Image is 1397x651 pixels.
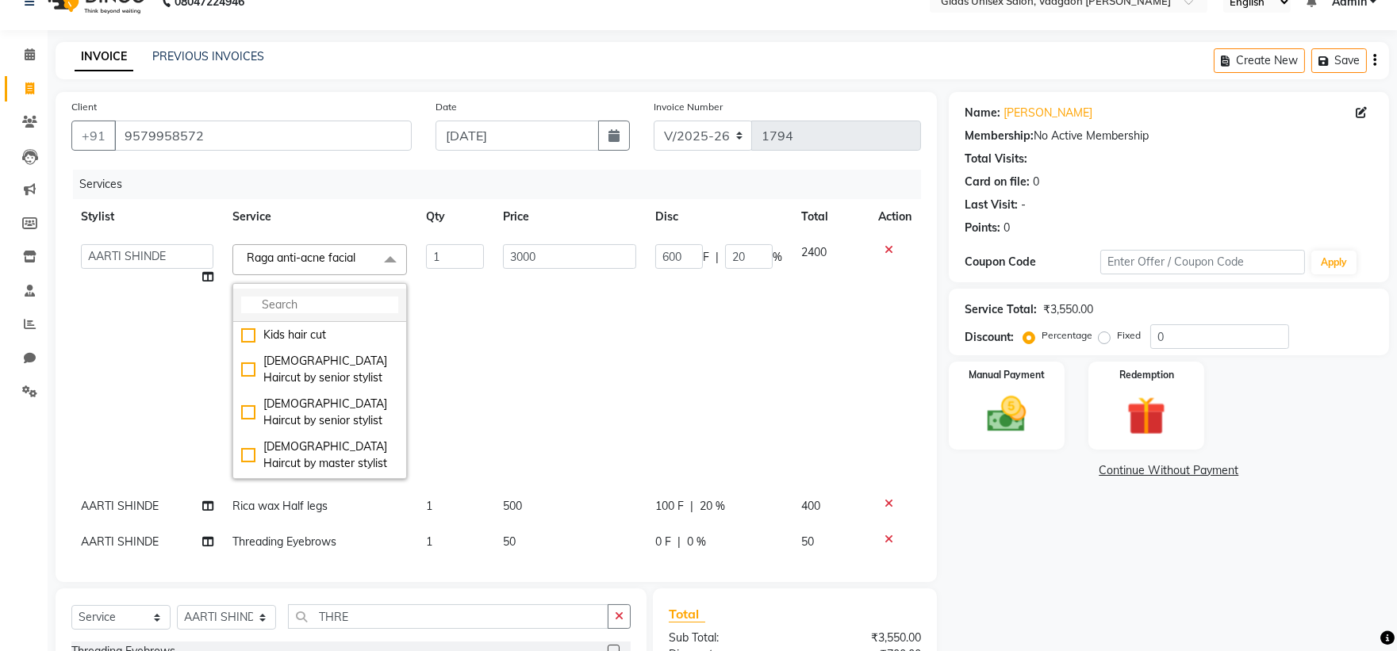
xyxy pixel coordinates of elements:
[1021,197,1026,213] div: -
[792,199,869,235] th: Total
[241,396,398,429] div: [DEMOGRAPHIC_DATA] Haircut by senior stylist
[690,498,693,515] span: |
[114,121,412,151] input: Search by Name/Mobile/Email/Code
[241,297,398,313] input: multiselect-search
[355,251,363,265] a: x
[657,630,795,646] div: Sub Total:
[965,329,1014,346] div: Discount:
[241,327,398,343] div: Kids hair cut
[288,604,608,629] input: Search or Scan
[1311,48,1367,73] button: Save
[646,199,792,235] th: Disc
[965,151,1027,167] div: Total Visits:
[1117,328,1141,343] label: Fixed
[773,249,782,266] span: %
[75,43,133,71] a: INVOICE
[677,534,681,550] span: |
[152,49,264,63] a: PREVIOUS INVOICES
[965,128,1034,144] div: Membership:
[655,498,684,515] span: 100 F
[503,499,522,513] span: 500
[965,301,1037,318] div: Service Total:
[965,174,1030,190] div: Card on file:
[71,100,97,114] label: Client
[965,254,1101,270] div: Coupon Code
[703,249,709,266] span: F
[247,251,355,265] span: Raga anti-acne facial
[426,534,432,549] span: 1
[1119,368,1174,382] label: Redemption
[687,534,706,550] span: 0 %
[669,606,705,622] span: Total
[232,499,328,513] span: Rica wax Half legs
[1042,328,1092,343] label: Percentage
[493,199,645,235] th: Price
[975,392,1038,437] img: _cash.svg
[952,462,1386,479] a: Continue Without Payment
[965,220,1000,236] div: Points:
[716,249,719,266] span: |
[1115,392,1178,440] img: _gift.svg
[801,499,820,513] span: 400
[1004,105,1092,121] a: [PERSON_NAME]
[241,353,398,386] div: [DEMOGRAPHIC_DATA] Haircut by senior stylist
[1004,220,1010,236] div: 0
[1100,250,1305,274] input: Enter Offer / Coupon Code
[71,121,116,151] button: +91
[71,199,223,235] th: Stylist
[1311,251,1357,274] button: Apply
[801,245,827,259] span: 2400
[232,534,336,549] span: Threading Eyebrows
[81,534,159,549] span: AARTI SHINDE
[965,128,1373,144] div: No Active Membership
[965,197,1018,213] div: Last Visit:
[241,438,398,472] div: [DEMOGRAPHIC_DATA] Haircut by master stylist
[869,199,921,235] th: Action
[1214,48,1305,73] button: Create New
[965,105,1000,121] div: Name:
[436,100,457,114] label: Date
[81,499,159,513] span: AARTI SHINDE
[654,100,723,114] label: Invoice Number
[969,368,1045,382] label: Manual Payment
[801,534,814,549] span: 50
[795,630,933,646] div: ₹3,550.00
[426,499,432,513] span: 1
[1043,301,1093,318] div: ₹3,550.00
[223,199,416,235] th: Service
[700,498,725,515] span: 20 %
[73,170,933,199] div: Services
[655,534,671,550] span: 0 F
[1033,174,1039,190] div: 0
[503,534,516,549] span: 50
[416,199,494,235] th: Qty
